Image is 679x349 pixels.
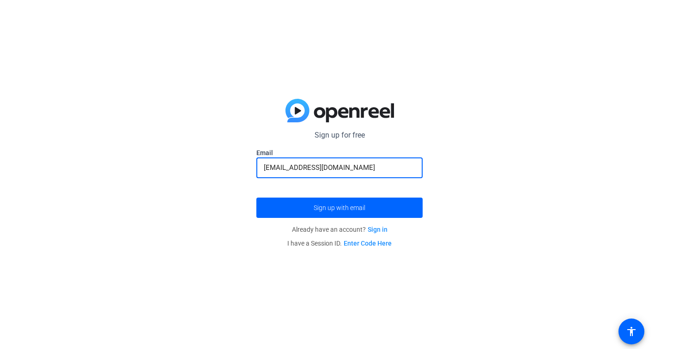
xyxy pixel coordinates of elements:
[287,240,392,247] span: I have a Session ID.
[256,130,423,141] p: Sign up for free
[626,326,637,337] mat-icon: accessibility
[285,99,394,123] img: blue-gradient.svg
[256,148,423,157] label: Email
[264,162,415,173] input: Enter Email Address
[344,240,392,247] a: Enter Code Here
[292,226,388,233] span: Already have an account?
[256,198,423,218] button: Sign up with email
[368,226,388,233] a: Sign in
